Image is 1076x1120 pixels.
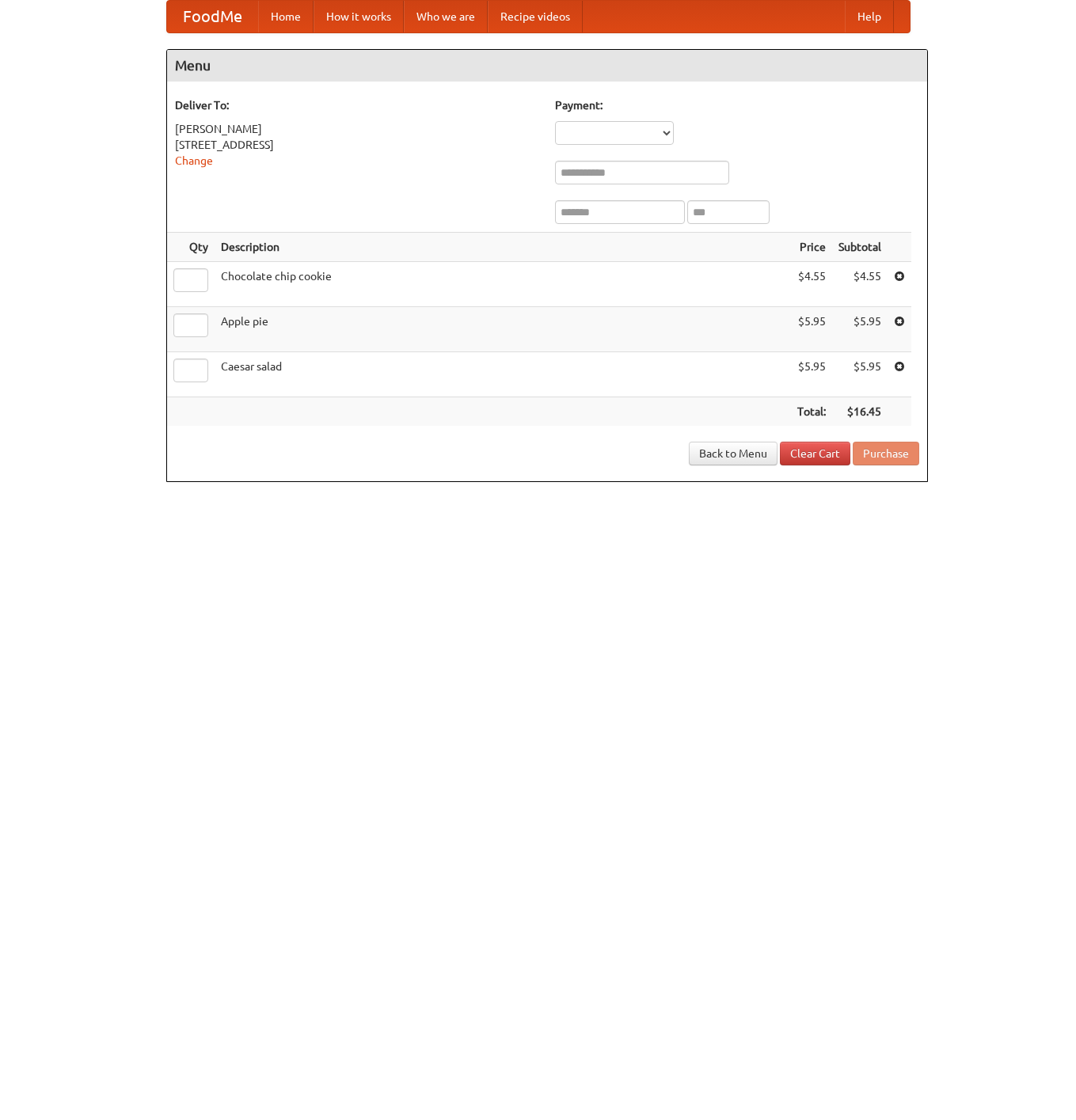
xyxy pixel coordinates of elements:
[167,1,258,32] a: FoodMe
[215,307,791,352] td: Apple pie
[853,442,919,465] button: Purchase
[258,1,314,32] a: Home
[555,97,919,113] h5: Payment:
[488,1,583,32] a: Recipe videos
[791,352,832,397] td: $5.95
[845,1,894,32] a: Help
[175,121,539,137] div: [PERSON_NAME]
[167,50,927,82] h4: Menu
[167,233,215,262] th: Qty
[780,442,850,465] a: Clear Cart
[832,307,888,352] td: $5.95
[791,233,832,262] th: Price
[175,154,213,167] a: Change
[832,397,888,427] th: $16.45
[175,137,539,153] div: [STREET_ADDRESS]
[314,1,404,32] a: How it works
[215,352,791,397] td: Caesar salad
[791,307,832,352] td: $5.95
[791,262,832,307] td: $4.55
[404,1,488,32] a: Who we are
[791,397,832,427] th: Total:
[832,262,888,307] td: $4.55
[832,233,888,262] th: Subtotal
[175,97,539,113] h5: Deliver To:
[832,352,888,397] td: $5.95
[215,262,791,307] td: Chocolate chip cookie
[689,442,778,465] a: Back to Menu
[215,233,791,262] th: Description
